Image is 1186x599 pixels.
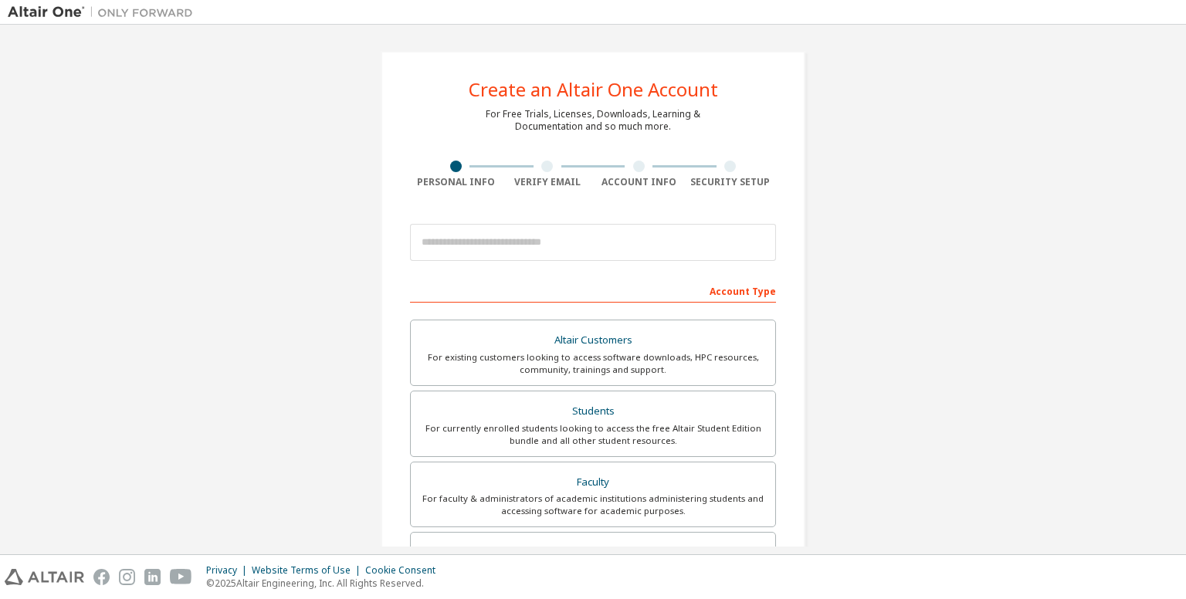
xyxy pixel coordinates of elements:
div: Students [420,401,766,422]
div: Altair Customers [420,330,766,351]
img: youtube.svg [170,569,192,585]
div: Personal Info [410,176,502,188]
div: Account Info [593,176,685,188]
img: instagram.svg [119,569,135,585]
p: © 2025 Altair Engineering, Inc. All Rights Reserved. [206,577,445,590]
div: Account Type [410,278,776,303]
div: Security Setup [685,176,777,188]
div: Cookie Consent [365,564,445,577]
div: Website Terms of Use [252,564,365,577]
img: Altair One [8,5,201,20]
div: For existing customers looking to access software downloads, HPC resources, community, trainings ... [420,351,766,376]
img: facebook.svg [93,569,110,585]
div: Verify Email [502,176,594,188]
div: Faculty [420,472,766,493]
div: For currently enrolled students looking to access the free Altair Student Edition bundle and all ... [420,422,766,447]
div: Privacy [206,564,252,577]
div: Everyone else [420,542,766,563]
div: Create an Altair One Account [469,80,718,99]
div: For faculty & administrators of academic institutions administering students and accessing softwa... [420,492,766,517]
img: altair_logo.svg [5,569,84,585]
img: linkedin.svg [144,569,161,585]
div: For Free Trials, Licenses, Downloads, Learning & Documentation and so much more. [486,108,700,133]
